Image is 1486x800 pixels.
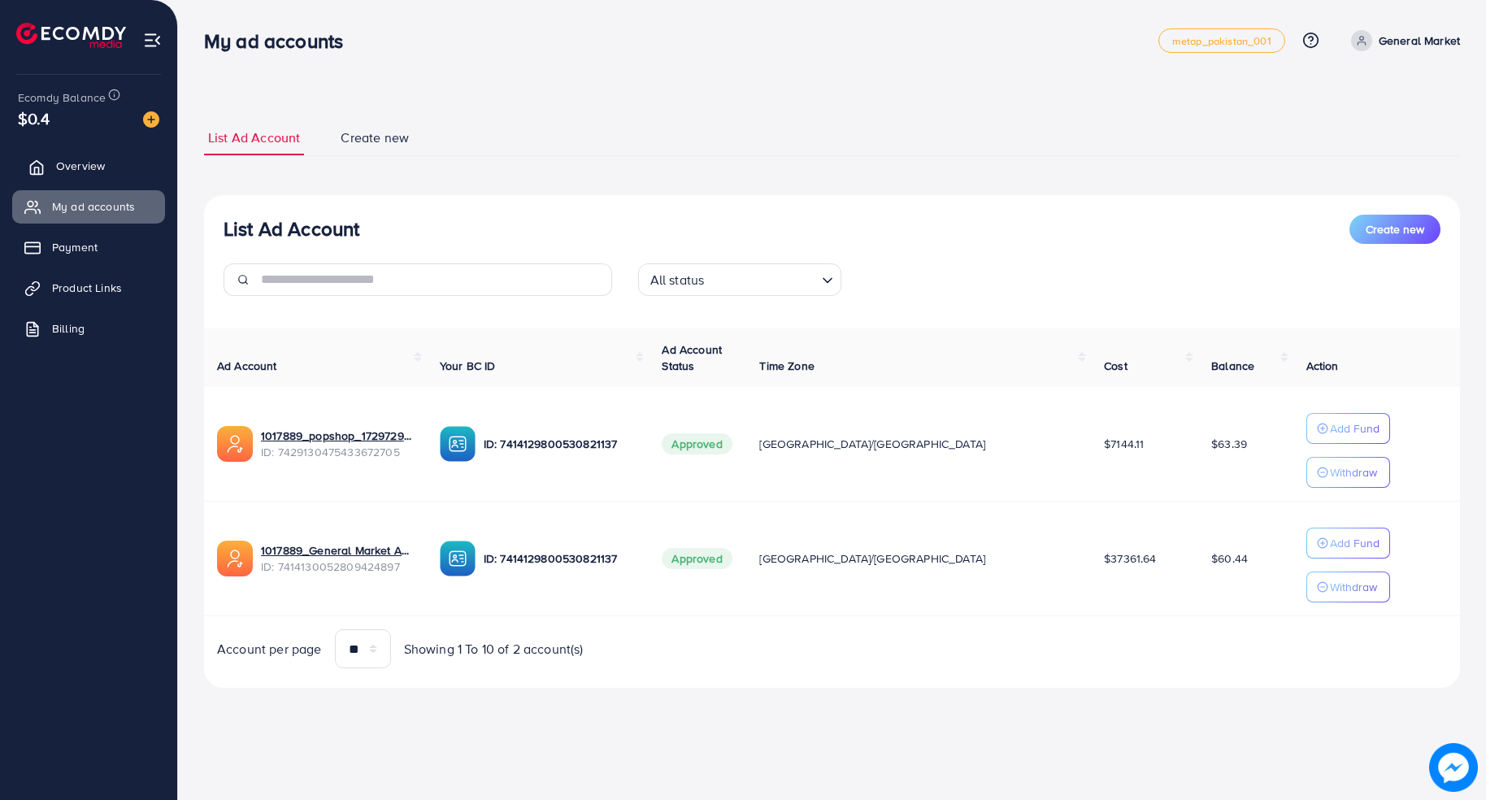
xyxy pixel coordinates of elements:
[261,428,414,444] a: 1017889_popshop_1729729251163
[52,280,122,296] span: Product Links
[12,150,165,182] a: Overview
[662,341,722,374] span: Ad Account Status
[404,640,584,659] span: Showing 1 To 10 of 2 account(s)
[1330,419,1380,438] p: Add Fund
[647,268,708,292] span: All status
[261,542,414,559] a: 1017889_General Market Ads account_1726236686365
[208,128,300,147] span: List Ad Account
[662,548,732,569] span: Approved
[217,640,322,659] span: Account per page
[12,272,165,304] a: Product Links
[143,31,162,50] img: menu
[662,433,732,454] span: Approved
[484,549,637,568] p: ID: 7414129800530821137
[261,428,414,461] div: <span class='underline'>1017889_popshop_1729729251163</span></br>7429130475433672705
[1172,36,1271,46] span: metap_pakistan_001
[52,320,85,337] span: Billing
[638,263,841,296] div: Search for option
[1104,550,1156,567] span: $37361.64
[12,190,165,223] a: My ad accounts
[261,542,414,576] div: <span class='underline'>1017889_General Market Ads account_1726236686365</span></br>7414130052809...
[709,265,815,292] input: Search for option
[759,436,985,452] span: [GEOGRAPHIC_DATA]/[GEOGRAPHIC_DATA]
[217,426,253,462] img: ic-ads-acc.e4c84228.svg
[484,434,637,454] p: ID: 7414129800530821137
[224,217,359,241] h3: List Ad Account
[1211,550,1248,567] span: $60.44
[1158,28,1285,53] a: metap_pakistan_001
[759,550,985,567] span: [GEOGRAPHIC_DATA]/[GEOGRAPHIC_DATA]
[759,358,814,374] span: Time Zone
[217,541,253,576] img: ic-ads-acc.e4c84228.svg
[1345,30,1460,51] a: General Market
[1211,436,1247,452] span: $63.39
[56,158,105,174] span: Overview
[1306,358,1339,374] span: Action
[1430,744,1478,792] img: image
[52,198,135,215] span: My ad accounts
[12,231,165,263] a: Payment
[440,358,496,374] span: Your BC ID
[12,312,165,345] a: Billing
[1306,413,1390,444] button: Add Fund
[1379,31,1460,50] p: General Market
[261,444,414,460] span: ID: 7429130475433672705
[16,23,126,48] img: logo
[1349,215,1440,244] button: Create new
[18,107,50,130] span: $0.4
[217,358,277,374] span: Ad Account
[1306,457,1390,488] button: Withdraw
[204,29,356,53] h3: My ad accounts
[52,239,98,255] span: Payment
[143,111,159,128] img: image
[1330,533,1380,553] p: Add Fund
[440,541,476,576] img: ic-ba-acc.ded83a64.svg
[440,426,476,462] img: ic-ba-acc.ded83a64.svg
[1104,358,1128,374] span: Cost
[261,559,414,575] span: ID: 7414130052809424897
[1104,436,1144,452] span: $7144.11
[1211,358,1254,374] span: Balance
[1366,221,1424,237] span: Create new
[1330,577,1377,597] p: Withdraw
[1306,528,1390,559] button: Add Fund
[341,128,409,147] span: Create new
[1306,572,1390,602] button: Withdraw
[18,89,106,106] span: Ecomdy Balance
[1330,463,1377,482] p: Withdraw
